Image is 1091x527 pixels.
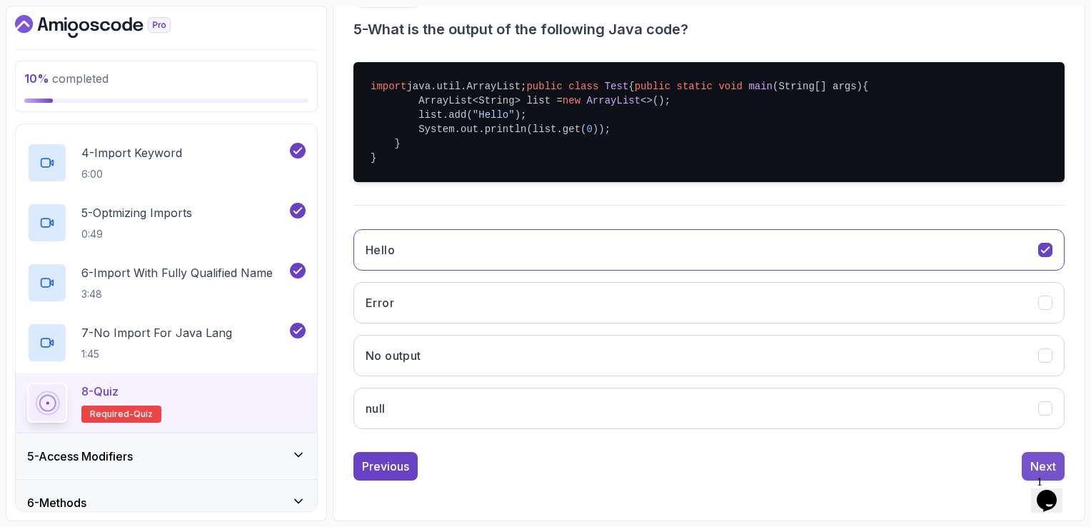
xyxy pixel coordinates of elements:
iframe: chat widget [1031,470,1077,513]
h3: Hello [366,241,395,259]
button: 7-No Import For Java Lang1:45 [27,323,306,363]
span: static [677,81,713,92]
span: quiz [134,408,153,420]
a: Dashboard [15,15,203,38]
span: new [563,95,580,106]
h3: 5 - Access Modifiers [27,448,133,465]
button: 4-Import Keyword6:00 [27,143,306,183]
span: 0 [586,124,592,135]
button: 5-Access Modifiers [16,433,317,479]
span: void [718,81,743,92]
button: 6-Methods [16,480,317,526]
p: 1:45 [81,347,232,361]
span: class [568,81,598,92]
p: 6 - Import With Fully Qualified Name [81,264,273,281]
span: 10 % [24,71,49,86]
button: 8-QuizRequired-quiz [27,383,306,423]
button: No output [353,335,1065,376]
span: public [526,81,562,92]
button: 5-Optmizing Imports0:49 [27,203,306,243]
p: 3:48 [81,287,273,301]
span: ArrayList [586,95,640,106]
h3: Error [366,294,394,311]
p: 6:00 [81,167,182,181]
h3: null [366,400,386,417]
span: Test [605,81,629,92]
button: Error [353,282,1065,323]
h3: No output [366,347,421,364]
span: Required- [90,408,134,420]
span: (String[] args) [773,81,863,92]
pre: java.util.ArrayList; { { ArrayList<String> list = <>(); list.add( ); System.out.println(list.get(... [353,62,1065,182]
p: 7 - No Import For Java Lang [81,324,232,341]
span: import [371,81,406,92]
div: Next [1030,458,1056,475]
div: Previous [362,458,409,475]
span: completed [24,71,109,86]
span: public [635,81,670,92]
p: 8 - Quiz [81,383,119,400]
p: 0:49 [81,227,192,241]
span: main [748,81,773,92]
p: 4 - Import Keyword [81,144,182,161]
button: Previous [353,452,418,481]
button: Next [1022,452,1065,481]
span: "Hello" [473,109,515,121]
p: 5 - Optmizing Imports [81,204,192,221]
h3: 6 - Methods [27,494,86,511]
button: 6-Import With Fully Qualified Name3:48 [27,263,306,303]
button: null [353,388,1065,429]
button: Hello [353,229,1065,271]
h3: 5 - What is the output of the following Java code? [353,19,1065,39]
